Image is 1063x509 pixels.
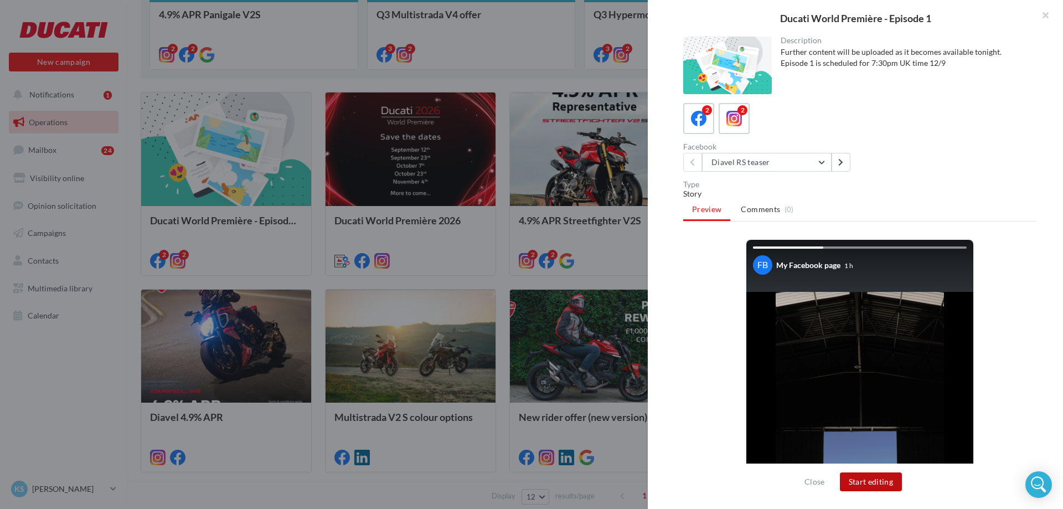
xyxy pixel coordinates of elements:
[800,475,829,489] button: Close
[781,47,1028,69] div: Further content will be uploaded as it becomes available tonight. Episode 1 is scheduled for 7:30...
[785,205,794,214] span: (0)
[702,105,712,115] div: 2
[665,13,1045,23] div: Ducati World Première - Episode 1
[781,37,1028,44] div: Description
[840,472,902,491] button: Start editing
[1025,471,1052,498] div: Open Intercom Messenger
[776,260,840,271] div: My Facebook page
[741,204,780,215] span: Comments
[844,261,853,270] div: 1 h
[737,105,747,115] div: 2
[702,153,832,172] button: Diavel RS teaser
[683,181,1036,188] div: Type
[683,188,1036,199] div: Story
[753,255,772,275] div: FB
[683,143,855,151] div: Facebook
